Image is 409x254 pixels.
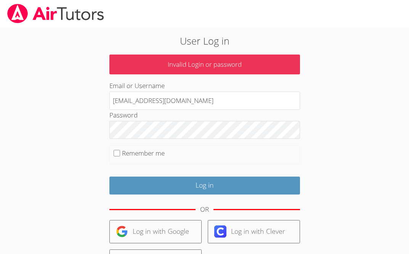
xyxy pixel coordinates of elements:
[122,149,165,158] label: Remember me
[109,55,300,75] p: Invalid Login or password
[6,4,105,23] img: airtutors_banner-c4298cdbf04f3fff15de1276eac7730deb9818008684d7c2e4769d2f7ddbe033.png
[109,111,138,119] label: Password
[208,220,300,243] a: Log in with Clever
[116,225,128,238] img: google-logo-50288ca7cdecda66e5e0955fdab243c47b7ad437acaf1139b6f446037453330a.svg
[200,204,209,215] div: OR
[109,177,300,195] input: Log in
[214,225,226,238] img: clever-logo-6eab21bc6e7a338710f1a6ff85c0baf02591cd810cc4098c63d3a4b26e2feb20.svg
[109,220,202,243] a: Log in with Google
[57,34,352,48] h2: User Log in
[109,81,165,90] label: Email or Username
